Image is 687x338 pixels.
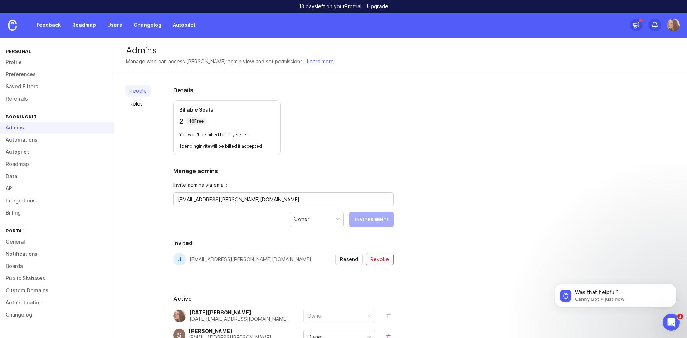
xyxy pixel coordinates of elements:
a: People [125,85,151,97]
a: Autopilot [169,19,200,31]
p: 13 days left on your Pro trial [299,3,361,10]
span: 1 [677,314,683,319]
button: resend [335,254,363,265]
button: revoke [366,254,394,265]
div: j [173,253,186,266]
div: Owner [307,312,323,320]
h2: Active [173,294,394,303]
h2: Details [173,86,394,94]
a: Learn more [307,58,334,65]
img: Canny Home [8,20,17,31]
iframe: Intercom notifications message [544,269,687,319]
span: Invite admins via email: [173,181,394,189]
h2: Manage admins [173,167,394,175]
p: You won't be billed for any seats [179,132,274,138]
span: Resend [340,256,358,263]
div: Owner [294,215,310,223]
div: [DATE][EMAIL_ADDRESS][DOMAIN_NAME] [190,317,288,322]
a: Roles [125,98,151,109]
p: Billable Seats [179,106,274,113]
button: remove [384,311,394,321]
div: Manage who can access [PERSON_NAME] admin view and set permissions. [126,58,304,65]
div: [PERSON_NAME] [189,329,303,334]
p: 1 pending invite will be billed if accepted [179,143,274,149]
span: Revoke [370,256,389,263]
a: Users [103,19,126,31]
div: [DATE][PERSON_NAME] [190,310,288,315]
iframe: Intercom live chat [663,314,680,331]
a: Roadmap [68,19,100,31]
h2: Invited [173,239,394,247]
p: 10 Free [189,118,204,124]
img: Lucia Bayon [667,19,680,31]
div: Admins [126,46,676,55]
img: Lucia Bayon [173,309,186,322]
a: Changelog [129,19,166,31]
div: [EMAIL_ADDRESS][PERSON_NAME][DOMAIN_NAME] [190,257,311,262]
a: Feedback [32,19,65,31]
a: Upgrade [367,4,388,9]
p: 2 [179,116,184,126]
